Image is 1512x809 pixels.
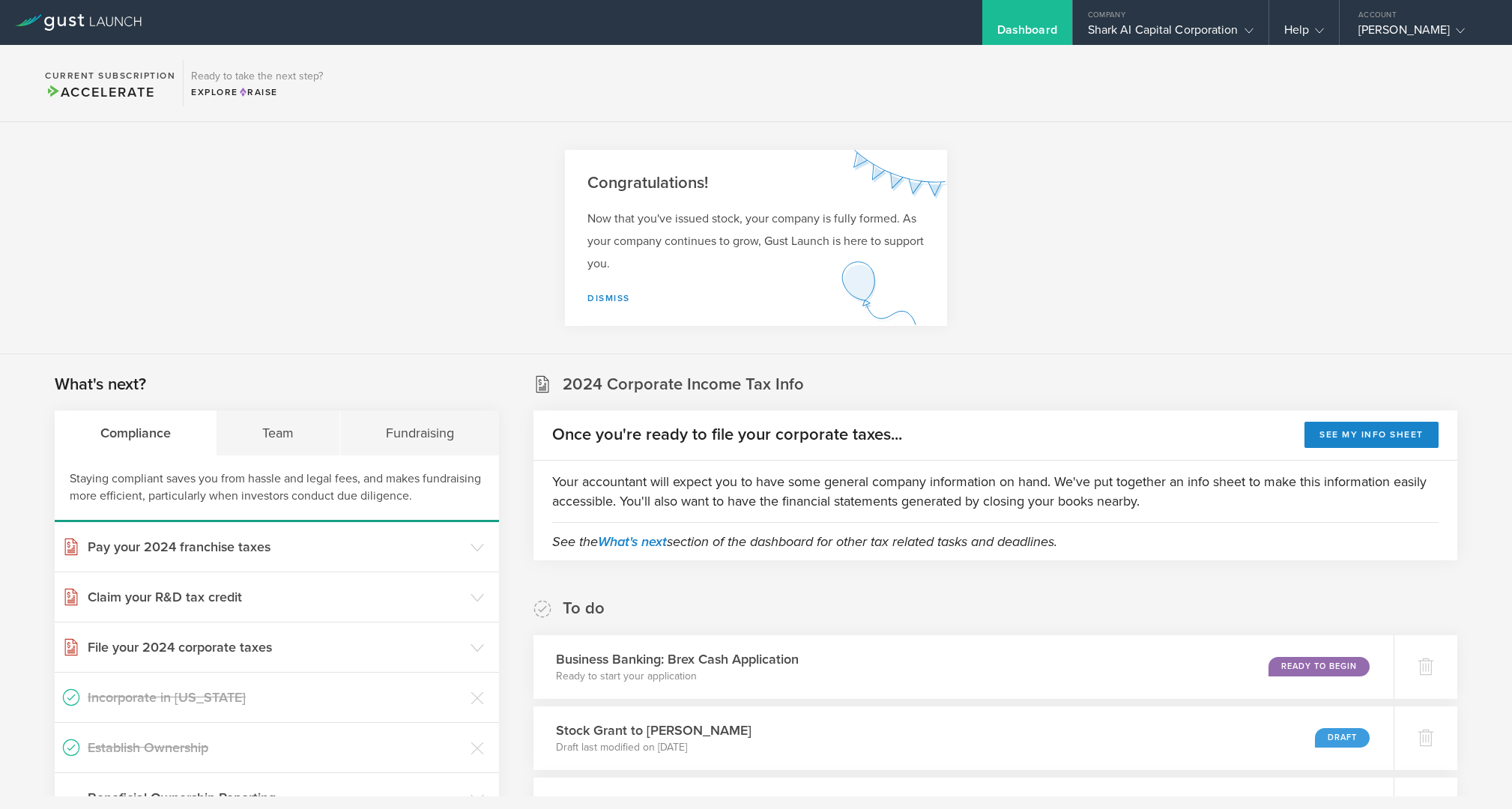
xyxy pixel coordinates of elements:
div: Business Banking: Brex Cash ApplicationReady to start your applicationReady to Begin [533,635,1394,699]
h2: Once you're ready to file your corporate taxes... [552,424,902,446]
h3: File your 2024 corporate taxes [88,637,463,657]
div: Shark AI Capital Corporation [1088,22,1254,45]
div: Team [217,410,339,455]
span: Raise [238,87,278,97]
h3: Incorporate in [US_STATE] [88,688,463,707]
p: Ready to start your application [556,669,799,684]
h2: 2024 Corporate Income Tax Info [563,374,804,396]
div: Ready to Begin [1268,657,1370,676]
div: [PERSON_NAME] [1358,22,1486,45]
iframe: Chat Widget [1437,737,1512,809]
div: Fundraising [340,410,499,455]
a: What's next [598,533,667,550]
button: See my info sheet [1304,422,1439,448]
div: Compliance [55,410,217,455]
p: Now that you've issued stock, your company is fully formed. As your company continues to grow, Gu... [587,207,925,275]
h3: Stock Grant to [PERSON_NAME] [556,721,752,740]
div: Draft [1315,728,1370,748]
div: Ready to take the next step?ExploreRaise [183,60,330,106]
h3: Ready to take the next step? [191,71,323,82]
h3: Business Banking: Brex Cash Application [556,649,799,669]
h3: Claim your R&D tax credit [88,587,463,607]
div: Stock Grant to [PERSON_NAME]Draft last modified on [DATE]Draft [533,706,1394,770]
h2: To do [563,598,605,619]
a: Dismiss [587,293,630,303]
div: Staying compliant saves you from hassle and legal fees, and makes fundraising more efficient, par... [55,455,499,522]
div: Dashboard [997,22,1057,45]
div: Help [1284,22,1324,45]
h3: Pay your 2024 franchise taxes [88,537,463,557]
div: Explore [191,85,323,99]
span: Accelerate [45,84,154,100]
h3: Beneficial Ownership Reporting [88,788,463,808]
h2: What's next? [55,374,146,396]
h2: Current Subscription [45,71,175,80]
p: Draft last modified on [DATE] [556,740,752,755]
h2: Congratulations! [587,172,925,194]
p: Your accountant will expect you to have some general company information on hand. We've put toget... [552,472,1439,511]
h3: Establish Ownership [88,738,463,757]
em: See the section of the dashboard for other tax related tasks and deadlines. [552,533,1057,550]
